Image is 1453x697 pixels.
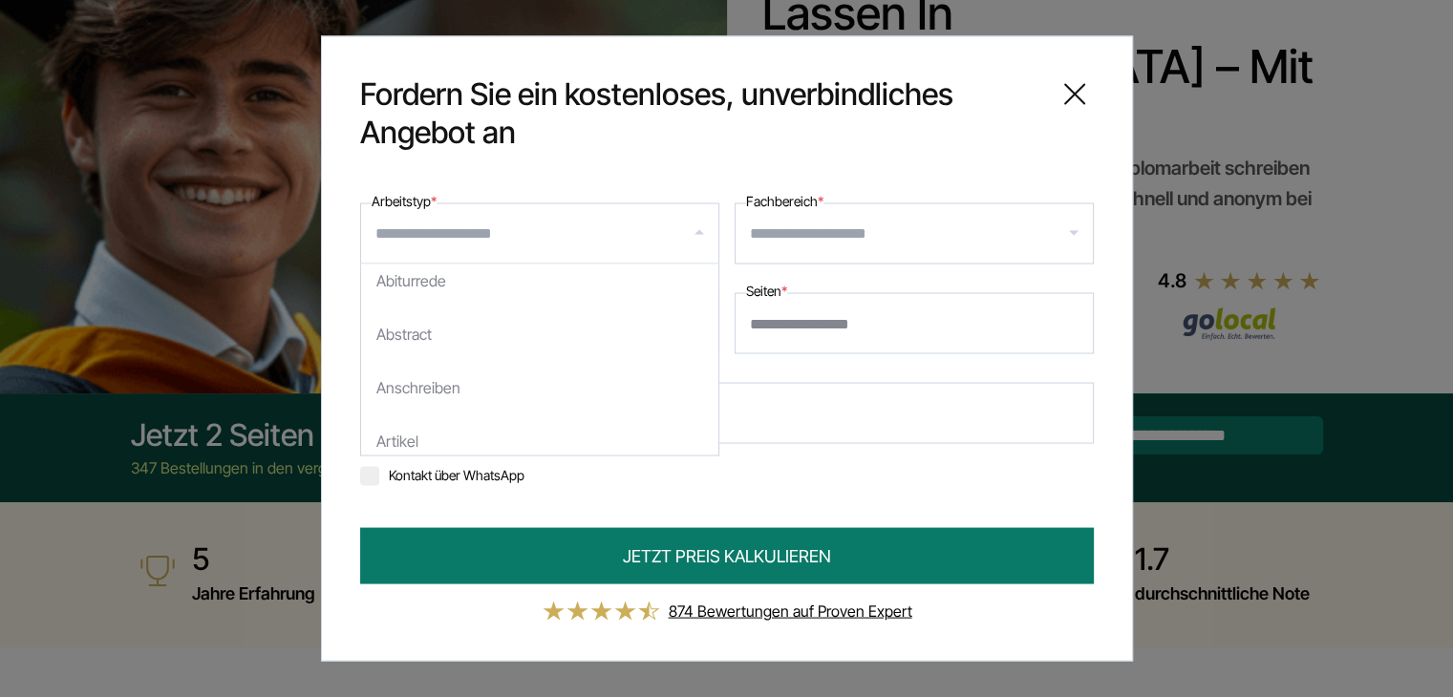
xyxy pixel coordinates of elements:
[361,362,718,415] div: Anschreiben
[360,528,1094,584] button: JETZT PREIS KALKULIEREN
[360,467,524,483] label: Kontakt über WhatsApp
[746,280,787,303] label: Seiten
[746,190,823,213] label: Fachbereich
[372,190,437,213] label: Arbeitstyp
[623,543,831,569] span: JETZT PREIS KALKULIEREN
[361,308,718,362] div: Abstract
[361,255,718,308] div: Abiturrede
[669,602,912,621] a: 874 Bewertungen auf Proven Expert
[361,415,718,469] div: Artikel
[360,75,1040,152] span: Fordern Sie ein kostenloses, unverbindliches Angebot an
